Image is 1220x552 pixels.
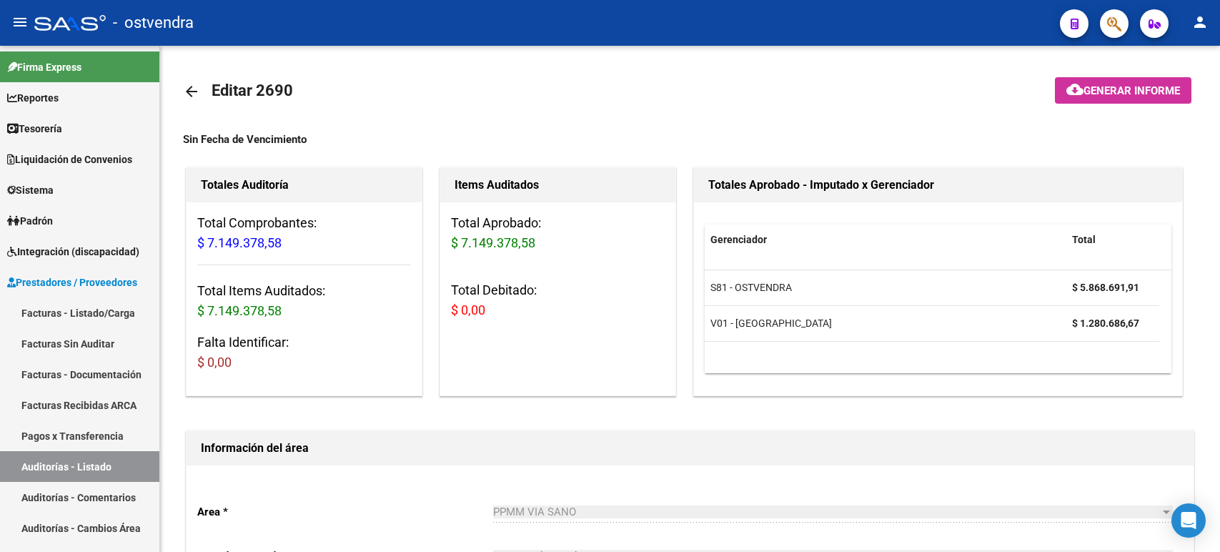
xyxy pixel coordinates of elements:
span: Total [1072,234,1096,245]
h3: Falta Identificar: [197,332,411,373]
datatable-header-cell: Total [1066,225,1159,255]
mat-icon: person [1191,14,1209,31]
span: PPMM VIA SANO [493,506,576,518]
span: Firma Express [7,59,81,75]
h1: Información del área [201,437,1179,460]
span: $ 7.149.378,58 [197,303,282,318]
span: Gerenciador [710,234,767,245]
span: $ 0,00 [197,355,232,370]
mat-icon: arrow_back [183,83,200,100]
span: Sistema [7,182,54,198]
span: Padrón [7,213,53,229]
datatable-header-cell: Gerenciador [705,225,1066,255]
span: Generar informe [1083,84,1180,97]
h3: Total Items Auditados: [197,281,411,321]
span: $ 7.149.378,58 [197,235,282,250]
h1: Totales Aprobado - Imputado x Gerenciador [708,174,1169,197]
h1: Totales Auditoría [201,174,407,197]
h3: Total Comprobantes: [197,213,411,253]
h1: Items Auditados [455,174,661,197]
span: Liquidación de Convenios [7,152,132,167]
div: Sin Fecha de Vencimiento [183,132,1197,147]
span: - ostvendra [113,7,194,39]
span: Tesorería [7,121,62,137]
span: V01 - [GEOGRAPHIC_DATA] [710,317,832,329]
span: $ 0,00 [451,302,485,317]
mat-icon: menu [11,14,29,31]
span: S81 - OSTVENDRA [710,282,792,293]
div: Open Intercom Messenger [1171,503,1206,538]
span: $ 7.149.378,58 [451,235,535,250]
span: Reportes [7,90,59,106]
mat-icon: cloud_download [1066,81,1083,98]
button: Generar informe [1055,77,1191,104]
h3: Total Debitado: [451,280,665,320]
h3: Total Aprobado: [451,213,665,253]
p: Area * [197,504,493,520]
span: Editar 2690 [212,82,293,99]
strong: $ 1.280.686,67 [1072,317,1139,329]
span: Integración (discapacidad) [7,244,139,260]
span: Prestadores / Proveedores [7,275,137,290]
strong: $ 5.868.691,91 [1072,282,1139,293]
